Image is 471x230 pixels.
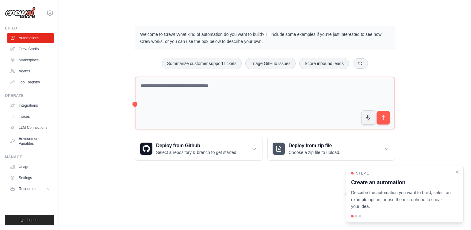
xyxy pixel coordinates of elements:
a: LLM Connections [7,123,54,132]
a: Crew Studio [7,44,54,54]
a: Settings [7,173,54,183]
span: Logout [27,217,39,222]
p: Welcome to Crew! What kind of automation do you want to build? I'll include some examples if you'... [140,31,390,45]
span: Step 1 [356,171,369,176]
h3: Deploy from Github [156,142,237,149]
img: Logo [5,7,36,19]
a: Integrations [7,101,54,110]
p: Choose a zip file to upload. [289,149,340,155]
h3: Create an automation [351,178,451,187]
button: Score inbound leads [299,58,349,69]
button: Summarize customer support tickets [162,58,242,69]
div: Build [5,26,54,31]
a: Automations [7,33,54,43]
a: Marketplace [7,55,54,65]
div: Operate [5,93,54,98]
a: Tool Registry [7,77,54,87]
button: Close walkthrough [455,170,460,174]
h3: Deploy from zip file [289,142,340,149]
p: Describe the automation you want to build, select an example option, or use the microphone to spe... [351,189,451,210]
span: Resources [19,186,36,191]
a: Environment Variables [7,134,54,148]
a: Agents [7,66,54,76]
a: Traces [7,112,54,121]
button: Triage GitHub issues [245,58,296,69]
p: Select a repository & branch to get started. [156,149,237,155]
a: Usage [7,162,54,172]
div: Manage [5,155,54,159]
button: Logout [5,215,54,225]
button: Resources [7,184,54,194]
